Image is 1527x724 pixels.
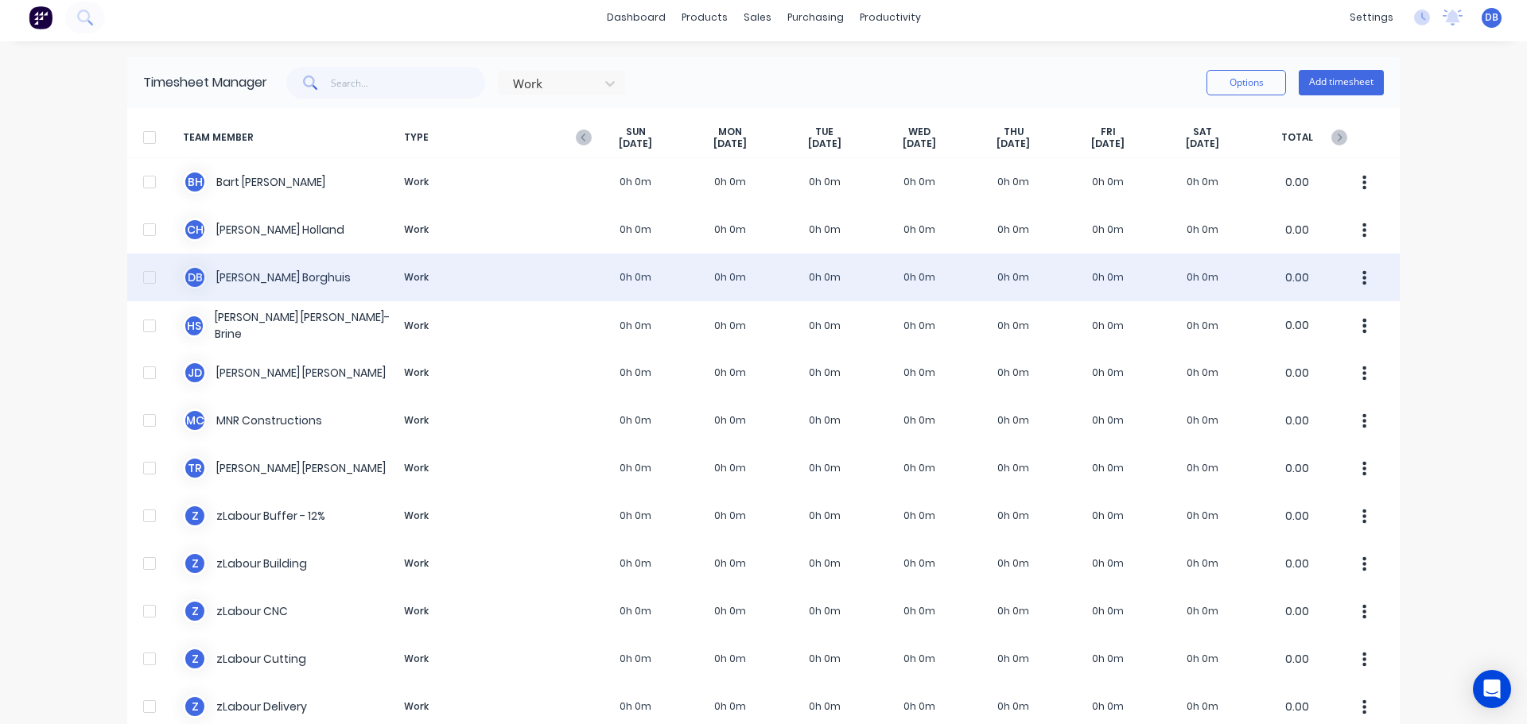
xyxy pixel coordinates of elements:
[619,137,652,150] span: [DATE]
[143,73,267,92] div: Timesheet Manager
[398,126,589,150] span: TYPE
[29,6,52,29] img: Factory
[903,137,936,150] span: [DATE]
[1249,126,1344,150] span: TOTAL
[183,126,398,150] span: TEAM MEMBER
[1485,10,1498,25] span: DB
[852,6,929,29] div: productivity
[674,6,736,29] div: products
[718,126,742,138] span: MON
[713,137,747,150] span: [DATE]
[1473,670,1511,708] div: Open Intercom Messenger
[779,6,852,29] div: purchasing
[599,6,674,29] a: dashboard
[1299,70,1384,95] button: Add timesheet
[1004,126,1024,138] span: THU
[908,126,931,138] span: WED
[1193,126,1212,138] span: SAT
[1091,137,1125,150] span: [DATE]
[997,137,1030,150] span: [DATE]
[626,126,646,138] span: SUN
[808,137,841,150] span: [DATE]
[736,6,779,29] div: sales
[815,126,833,138] span: TUE
[1101,126,1116,138] span: FRI
[1206,70,1286,95] button: Options
[1342,6,1401,29] div: settings
[1186,137,1219,150] span: [DATE]
[331,67,486,99] input: Search...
